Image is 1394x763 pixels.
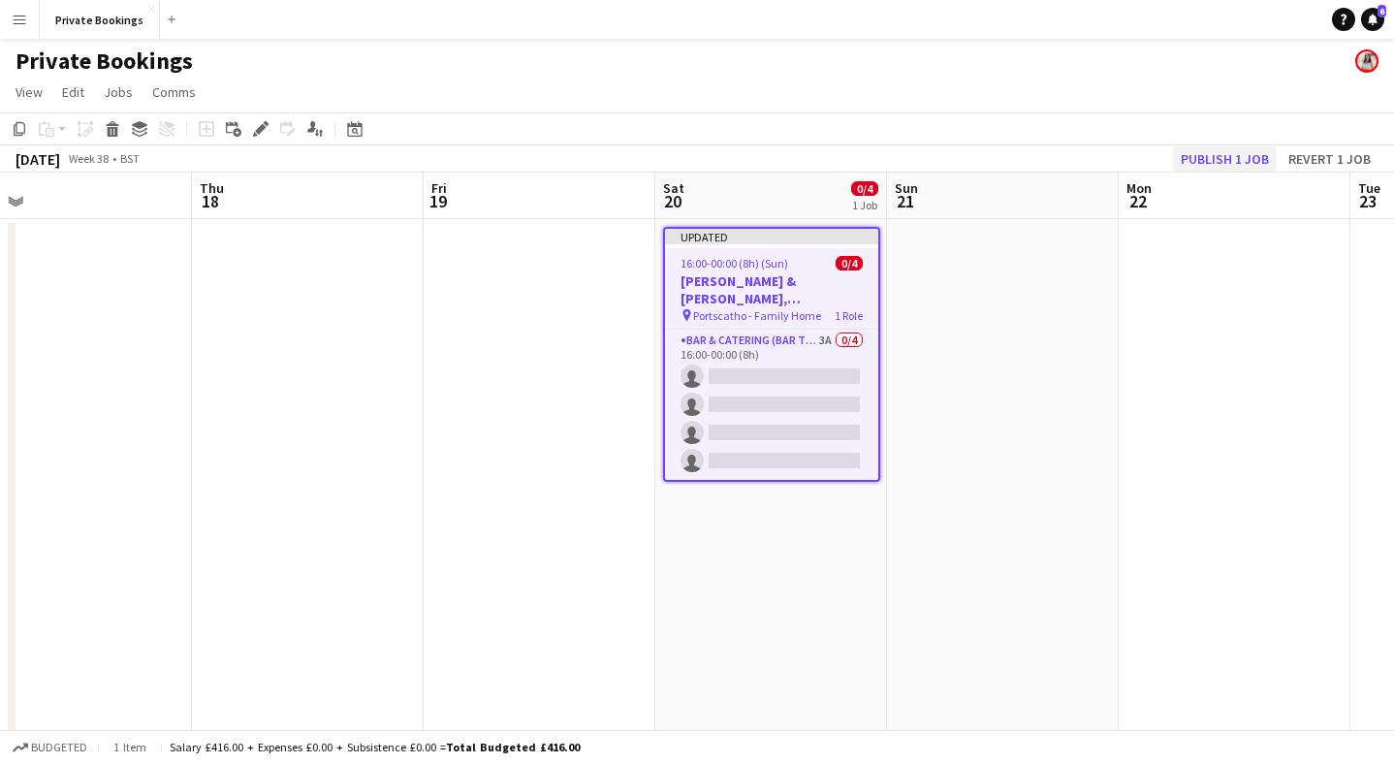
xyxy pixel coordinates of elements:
div: [DATE] [16,149,60,169]
span: 1 Role [835,308,863,323]
div: 1 Job [852,198,877,212]
div: Salary £416.00 + Expenses £0.00 + Subsistence £0.00 = [170,740,580,754]
span: 19 [428,190,447,212]
a: Edit [54,79,92,105]
span: Comms [152,83,196,101]
span: Fri [431,179,447,197]
div: Updated [665,229,878,244]
span: Edit [62,83,84,101]
span: Thu [200,179,224,197]
button: Revert 1 job [1281,146,1378,172]
span: View [16,83,43,101]
h3: [PERSON_NAME] & [PERSON_NAME], Portscatho, [DATE] [665,272,878,307]
span: 0/4 [851,181,878,196]
button: Budgeted [10,737,90,758]
span: 6 [1378,5,1386,17]
span: Tue [1358,179,1380,197]
span: Total Budgeted £416.00 [446,740,580,754]
span: 0/4 [836,256,863,270]
span: Sat [663,179,684,197]
div: BST [120,151,140,166]
a: Jobs [96,79,141,105]
span: 1 item [107,740,153,754]
span: 16:00-00:00 (8h) (Sun) [681,256,788,270]
a: View [8,79,50,105]
a: 6 [1361,8,1384,31]
span: Sun [895,179,918,197]
app-user-avatar: Jordan Pike [1355,49,1378,73]
a: Comms [144,79,204,105]
span: Portscatho - Family Home [693,308,821,323]
span: Jobs [104,83,133,101]
span: 23 [1355,190,1380,212]
app-card-role: Bar & Catering (Bar Tender)3A0/416:00-00:00 (8h) [665,330,878,480]
span: 21 [892,190,918,212]
app-job-card: Updated16:00-00:00 (8h) (Sun)0/4[PERSON_NAME] & [PERSON_NAME], Portscatho, [DATE] Portscatho - Fa... [663,227,880,482]
span: 22 [1124,190,1152,212]
button: Private Bookings [40,1,160,39]
button: Publish 1 job [1173,146,1277,172]
span: 20 [660,190,684,212]
span: 18 [197,190,224,212]
span: Budgeted [31,741,87,754]
span: Mon [1126,179,1152,197]
span: Week 38 [64,151,112,166]
h1: Private Bookings [16,47,193,76]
